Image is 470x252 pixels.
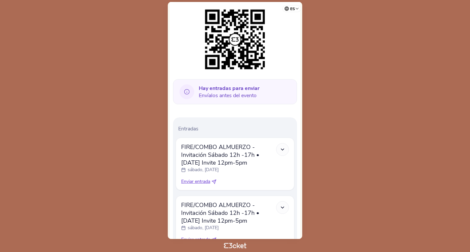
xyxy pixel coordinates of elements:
[188,225,219,231] p: sábado, [DATE]
[181,201,276,225] span: FIRE/COMBO ALMUERZO - Invitación Sábado 12h -17h • [DATE] Invite 12pm-5pm
[181,143,276,167] span: FIRE/COMBO ALMUERZO - Invitación Sábado 12h -17h • [DATE] Invite 12pm-5pm
[199,85,259,99] span: Envíalos antes del evento
[181,236,210,243] span: Enviar entrada
[202,6,268,73] img: 906a4731d0724125b932ba0a6986eb70.png
[188,167,219,173] p: sábado, [DATE]
[178,125,294,132] p: Entradas
[199,85,259,92] b: Hay entradas para enviar
[181,178,210,185] span: Enviar entrada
